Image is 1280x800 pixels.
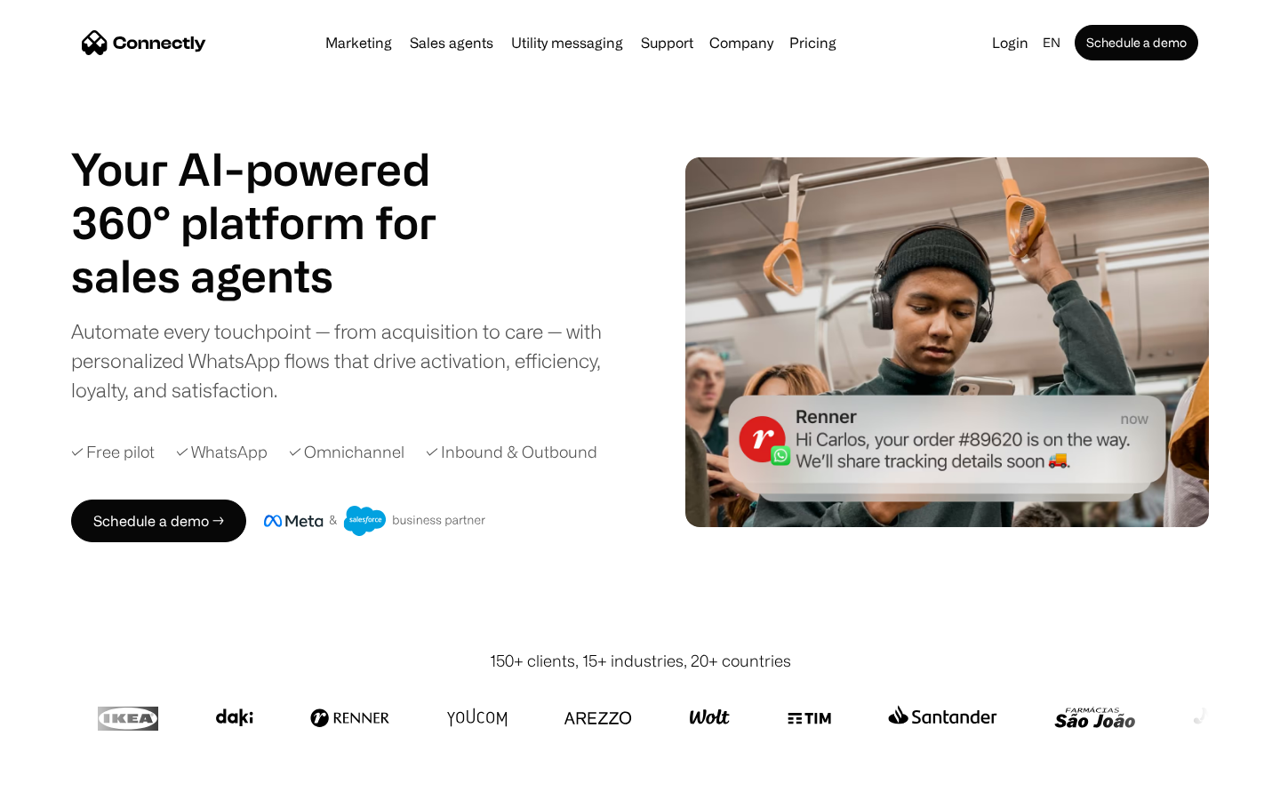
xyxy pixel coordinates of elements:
[1036,30,1071,55] div: en
[318,36,399,50] a: Marketing
[426,440,597,464] div: ✓ Inbound & Outbound
[18,767,107,794] aside: Language selected: English
[634,36,700,50] a: Support
[82,29,206,56] a: home
[71,142,480,249] h1: Your AI-powered 360° platform for
[71,249,480,302] h1: sales agents
[504,36,630,50] a: Utility messaging
[403,36,500,50] a: Sales agents
[782,36,844,50] a: Pricing
[704,30,779,55] div: Company
[176,440,268,464] div: ✓ WhatsApp
[264,506,486,536] img: Meta and Salesforce business partner badge.
[985,30,1036,55] a: Login
[71,249,480,302] div: carousel
[490,649,791,673] div: 150+ clients, 15+ industries, 20+ countries
[1043,30,1060,55] div: en
[709,30,773,55] div: Company
[71,440,155,464] div: ✓ Free pilot
[36,769,107,794] ul: Language list
[1075,25,1198,60] a: Schedule a demo
[71,316,631,404] div: Automate every touchpoint — from acquisition to care — with personalized WhatsApp flows that driv...
[71,500,246,542] a: Schedule a demo →
[71,249,480,302] div: 1 of 4
[289,440,404,464] div: ✓ Omnichannel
